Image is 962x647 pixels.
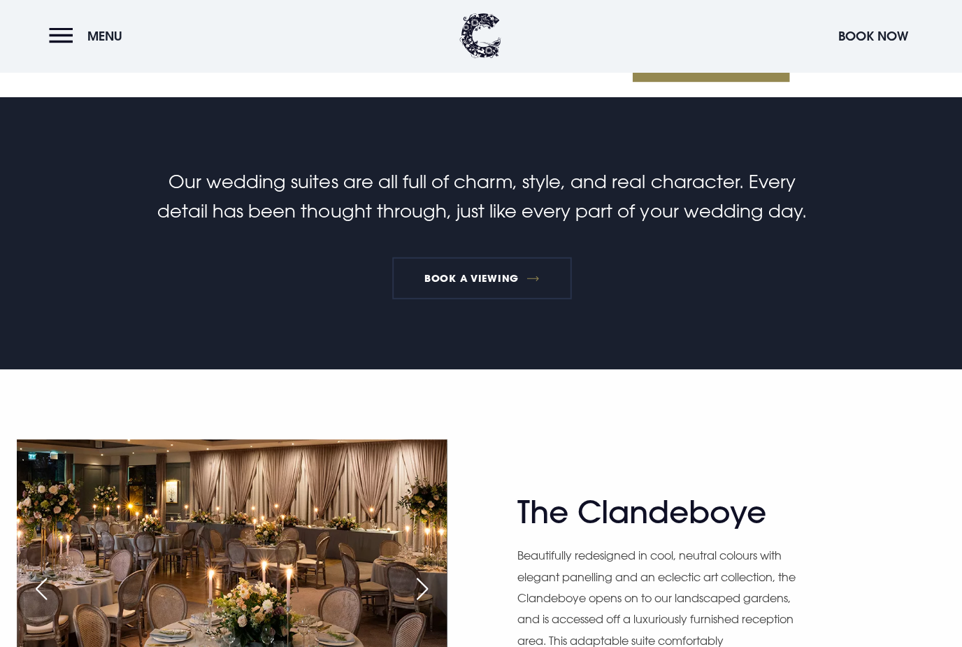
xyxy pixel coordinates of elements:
[49,22,129,52] button: Menu
[459,14,501,59] img: Clandeboye Lodge
[148,167,814,226] p: Our wedding suites are all full of charm, style, and real character. Every detail has been though...
[829,22,913,52] button: Book Now
[404,573,439,604] div: Next slide
[24,573,59,604] div: Previous slide
[516,493,789,530] h2: The Clandeboye
[87,29,122,45] span: Menu
[392,257,570,299] a: Book a viewing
